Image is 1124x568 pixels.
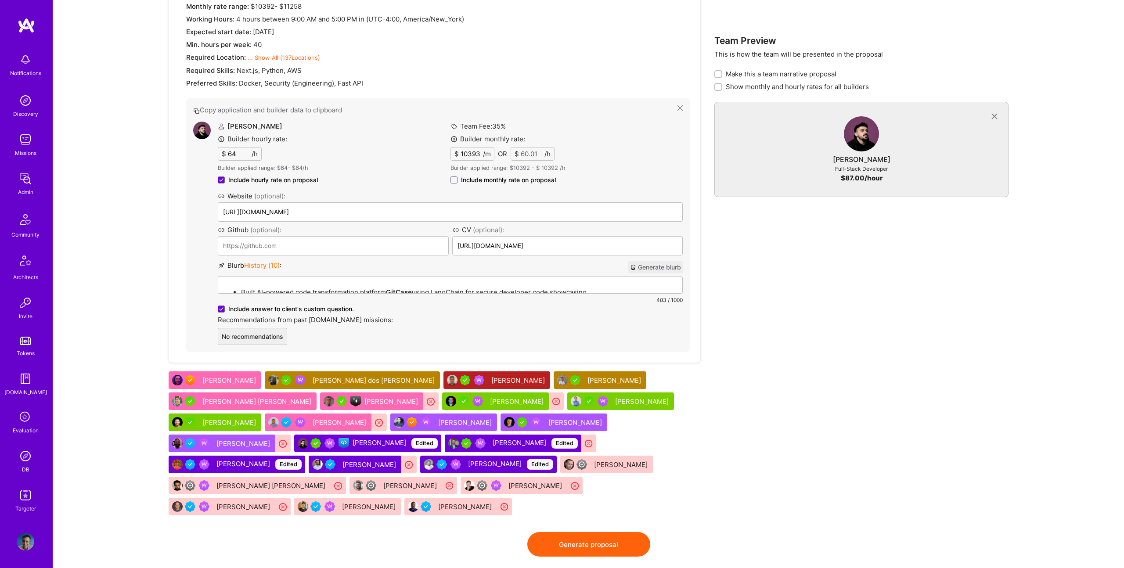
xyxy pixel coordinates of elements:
[13,273,38,282] div: Architects
[461,176,556,184] span: Include monthly rate on proposal
[527,459,553,470] div: Edited
[186,15,234,23] span: Working Hours:
[218,202,683,222] input: https://website.com
[17,131,34,148] img: teamwork
[714,50,1008,59] p: This is how the team will be presented in the proposal
[571,396,581,406] img: User Avatar
[474,375,484,385] img: Been on Mission
[313,418,368,427] div: [PERSON_NAME]
[228,305,354,313] span: Include answer to client's custom question.
[587,376,643,385] div: [PERSON_NAME]
[519,147,544,160] input: XX
[185,375,195,385] img: Exceptional A.Teamer
[835,164,888,173] div: Full-Stack Developer
[186,66,235,75] span: Required Skills:
[218,225,449,234] label: Github
[17,533,34,550] img: User Avatar
[275,459,302,470] div: Edited
[202,418,258,427] div: [PERSON_NAME]
[199,480,209,491] img: Been on Mission
[454,149,459,158] span: $
[278,439,288,449] i: icon CloseRedCircle
[386,288,412,296] strong: GitCase
[17,370,34,388] img: guide book
[473,226,504,234] span: (optional):
[216,439,272,448] div: [PERSON_NAME]
[989,111,999,122] i: icon CloseGray
[394,417,404,428] img: User Avatar
[218,122,282,130] label: [PERSON_NAME]
[218,164,318,172] p: Builder applied range: $ 64 - $ 64 /h
[172,438,183,449] img: User Avatar
[450,134,525,144] label: Builder monthly rate:
[19,312,32,321] div: Invite
[342,502,397,511] div: [PERSON_NAME]
[426,396,436,406] i: icon CloseRedCircle
[295,375,306,385] img: Been on Mission
[491,376,547,385] div: [PERSON_NAME]
[353,480,364,491] img: User Avatar
[404,460,414,470] i: icon CloseRedCircle
[186,66,690,75] div: Next.js, Python, AWS
[677,105,683,111] i: icon Close
[570,375,580,385] img: A.Teamer in Residence
[185,417,195,428] img: A.Teamer in Residence
[498,149,507,158] div: OR
[350,396,361,406] img: A.I. guild
[218,236,449,255] input: https://github.com
[218,328,287,345] button: No recommendations
[186,2,251,11] span: Monthly rate range:
[411,438,438,449] div: Edited
[172,417,183,428] img: User Avatar
[527,532,650,557] button: Generate proposal
[844,116,879,155] a: User Avatar
[570,481,580,491] i: icon CloseRedCircle
[250,226,281,234] span: (optional):
[446,396,456,406] img: User Avatar
[551,438,578,449] div: Edited
[186,79,237,87] span: Preferred Skills:
[254,192,285,200] span: (optional):
[193,108,200,114] i: icon Copy
[295,417,306,428] img: Been on Mission
[841,173,883,183] div: $ 87.00 /hour
[548,418,604,427] div: [PERSON_NAME]
[216,459,302,470] div: [PERSON_NAME]
[281,375,292,385] img: A.Teamer in Residence
[218,295,683,305] div: 483 / 1000
[10,68,41,78] div: Notifications
[374,417,384,428] i: icon CloseRedCircle
[14,533,36,550] a: User Avatar
[185,438,195,449] img: Vetted A.Teamer
[298,438,308,449] img: User Avatar
[17,409,34,426] i: icon SelectionTeam
[336,396,347,406] img: A.Teamer in Residence
[13,426,39,435] div: Evaluation
[458,396,469,406] img: A.Teamer in Residence
[13,109,38,119] div: Discovery
[472,396,483,406] img: Been on Mission
[447,375,458,385] img: User Avatar
[366,480,376,491] img: Limited Access
[15,252,36,273] img: Architects
[310,438,321,449] img: A.Teamer in Residence
[383,481,439,490] div: [PERSON_NAME]
[186,40,252,49] span: Min. hours per week:
[833,155,890,164] div: [PERSON_NAME]
[490,397,545,406] div: [PERSON_NAME]
[461,438,472,449] img: A.Teamer in Residence
[202,376,258,385] div: [PERSON_NAME]
[364,397,420,406] div: [PERSON_NAME]
[564,459,574,470] img: User Avatar
[450,164,683,172] p: Builder applied range: $ 10392 - $ 10392 /h
[452,225,683,234] label: CV
[15,148,36,158] div: Missions
[244,261,280,270] span: History ( 10 )
[353,438,438,449] div: [PERSON_NAME]
[630,264,636,270] i: icon CrystalBall
[421,417,431,428] img: Been on Mission
[185,396,195,406] img: A.Teamer in Residence
[424,459,434,470] img: User Avatar
[557,375,568,385] img: User Avatar
[185,459,195,470] img: Vetted A.Teamer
